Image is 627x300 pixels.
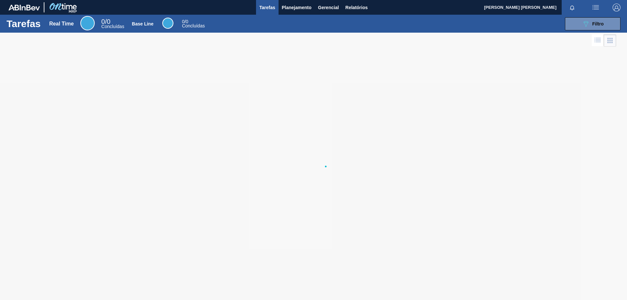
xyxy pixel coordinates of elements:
span: Tarefas [259,4,275,11]
div: Base Line [162,18,173,29]
img: userActions [592,4,600,11]
span: Planejamento [282,4,312,11]
h1: Tarefas [7,20,41,27]
img: TNhmsLtSVTkK8tSr43FrP2fwEKptu5GPRR3wAAAABJRU5ErkJggg== [8,5,40,10]
button: Notificações [562,3,583,12]
button: Filtro [565,17,620,30]
span: Gerencial [318,4,339,11]
span: Concluídas [182,23,205,28]
span: / 0 [182,19,188,24]
div: Base Line [132,21,153,26]
div: Real Time [49,21,74,27]
span: 0 [101,18,105,25]
div: Real Time [101,19,124,29]
img: Logout [613,4,620,11]
div: Base Line [182,20,205,28]
span: 0 [182,19,185,24]
span: Concluídas [101,24,124,29]
span: / 0 [101,18,110,25]
div: Real Time [80,16,95,30]
span: Filtro [592,21,604,26]
span: Relatórios [346,4,368,11]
